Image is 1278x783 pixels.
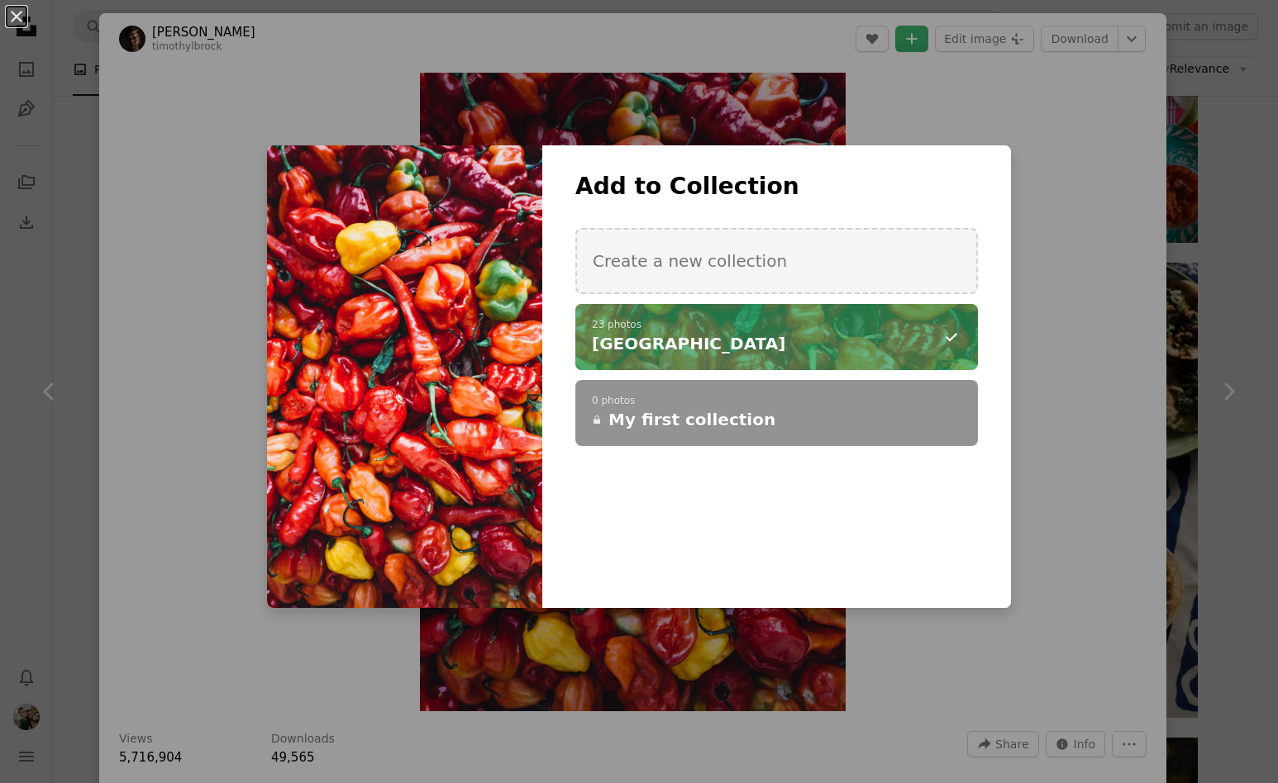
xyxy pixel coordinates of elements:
button: 0 photosMy first collection [575,380,978,446]
span: [GEOGRAPHIC_DATA] [592,332,785,355]
h3: Add to Collection [575,172,978,202]
p: 23 photos [592,319,961,332]
button: 23 photos[GEOGRAPHIC_DATA] [575,304,978,370]
span: My first collection [608,408,775,431]
p: 0 photos [592,395,961,408]
button: Create a new collection [575,228,978,294]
